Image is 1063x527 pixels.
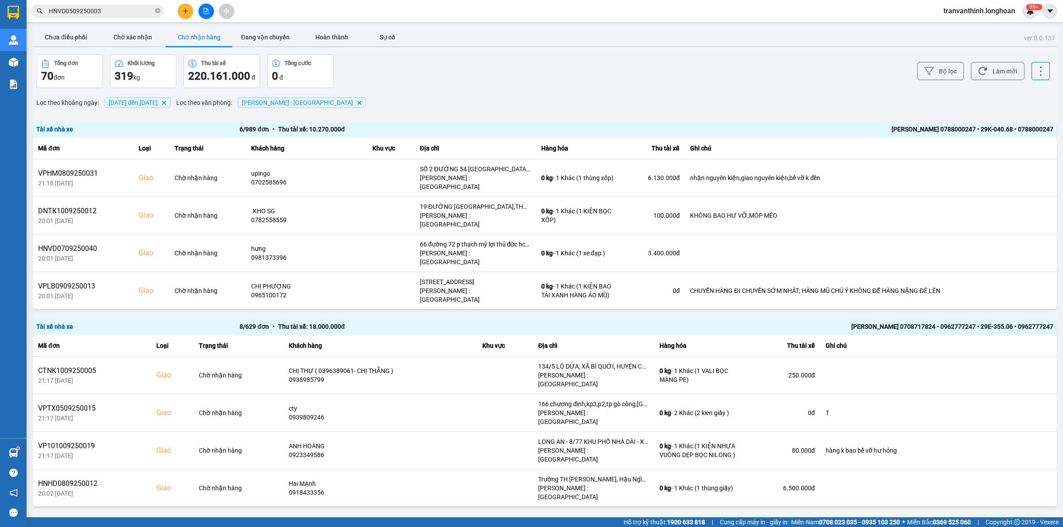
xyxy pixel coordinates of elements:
div: đơn [41,69,98,83]
div: - 2 Khác (2 kien giấy ) [660,408,737,417]
th: Khu vực [367,138,415,159]
div: [PERSON_NAME] : [GEOGRAPHIC_DATA] [538,484,649,501]
span: Cung cấp máy in - giấy in: [720,517,789,527]
th: Loại [151,335,194,357]
div: đ [188,69,255,83]
div: 0 đ [748,408,815,417]
div: Chờ nhận hàng [199,371,278,380]
th: Mã đơn [33,335,151,357]
strong: 0708 023 035 - 0935 103 250 [819,519,900,526]
svg: Delete [161,100,167,105]
th: Địa chỉ [533,335,654,357]
div: Thu tài xế [748,340,815,351]
span: 0 [272,70,278,82]
div: [PERSON_NAME] : [GEOGRAPHIC_DATA] [420,211,531,229]
button: Chờ nhận hàng [166,28,232,46]
div: SỐ 2 ĐƯỜNG 54 [GEOGRAPHIC_DATA] HCM [420,165,531,173]
div: - 1 Khác (1 KIỆN BỌC XỐP) [541,207,619,224]
input: Tìm tên, số ĐT hoặc mã đơn [49,6,153,16]
span: 0 kg [541,250,553,257]
div: 20:01 [DATE] [38,216,128,225]
div: 6 / 989 đơn Thu tài xế: 10.270.000 đ [240,124,646,134]
th: Trạng thái [169,138,246,159]
button: Tổng cước0 đ [267,54,334,88]
th: Hàng hóa [536,138,625,159]
th: Trạng thái [194,335,283,357]
img: icon-new-feature [1026,7,1034,15]
span: Hồ Chí Minh : Kho Quận 12, close by backspace [238,97,366,108]
div: 80.000 đ [748,446,815,455]
span: ⚪️ [902,520,905,524]
button: Chờ xác nhận [99,28,166,46]
div: 0923349586 [289,450,472,459]
div: Giao [156,408,188,418]
div: VPTX0509250015 [38,403,146,414]
span: | [978,517,979,527]
div: ANH HOÀNG [289,442,472,450]
div: T [826,408,1051,417]
span: 0 kg [541,174,553,181]
sup: 1 [17,447,19,450]
div: 21:17 [DATE] [38,451,146,460]
th: Hàng hóa [654,335,743,357]
span: • [269,323,278,330]
img: warehouse-icon [9,35,18,45]
span: 0 kg [660,485,671,492]
div: 100.000 đ [630,211,680,220]
div: hàng k bao bể vỡ hư hỏng [826,446,1051,455]
div: [PERSON_NAME] : [GEOGRAPHIC_DATA] [420,249,531,266]
img: warehouse-icon [9,58,18,67]
span: tranvanthinh.longhoan [936,5,1022,16]
span: Hồ Chí Minh : Kho Quận 12 [242,99,353,106]
div: [PERSON_NAME] : [GEOGRAPHIC_DATA] [420,286,531,304]
span: Tài xế nhà xe [36,323,73,330]
span: Lọc theo khoảng ngày : [36,98,99,108]
span: Lọc theo văn phòng : [176,98,232,108]
span: 0 kg [660,367,671,374]
button: file-add [198,4,214,19]
div: 21:17 [DATE] [38,414,146,423]
div: Chờ nhận hàng [175,286,241,295]
div: - 1 Khác (1 KIỆN NHỰA VUÔNG DẸP BỌC NILONG ) [660,442,737,459]
span: 01/08/2025 đến 12/09/2025 [109,99,158,106]
span: Hỗ trợ kỹ thuật: [624,517,705,527]
div: upingo [251,169,362,178]
div: 21:18 [DATE] [38,179,128,188]
div: - 1 Khác (1 thùng giấy) [660,484,737,492]
div: Chờ nhận hàng [175,249,241,258]
span: Miền Bắc [907,517,971,527]
div: 20:02 [DATE] [38,489,146,498]
div: [PERSON_NAME] 0708717824 - 0962777247 • 29E-355.06 • 0962777247 [647,322,1053,331]
div: Chờ nhận hàng [199,408,278,417]
div: Thu tài xế [201,60,226,66]
div: 0939809246 [289,413,472,422]
div: đ [272,69,329,83]
div: 134/5 LỘ DỪA, XÃ BÌ QUỚI, HUYỆN CHÂU THÀNH, LONG AN [538,362,649,371]
img: solution-icon [9,80,18,89]
div: - 1 Khác (1 KIỆN BAO TẢI XANH HÀNG ÁO MŨ) [541,282,619,300]
div: Thu tài xế [630,143,680,154]
div: 66 đường 72 p thạch mỹ lợi thủ đức hcm [420,240,531,249]
div: Giao [139,173,164,183]
button: caret-down [1042,4,1058,19]
div: CHUYỂN HÀNG ĐI CHUYẾN SỚM NHẤT; HÀNG MŨ CHÚ Ý KHÔNG ĐỂ HÀNG NẶNG ĐÈ LÊN [690,286,1051,295]
button: plus [178,4,193,19]
div: Chờ nhận hàng [175,173,241,182]
span: plus [182,8,189,14]
div: [PERSON_NAME] : [GEOGRAPHIC_DATA] [538,408,649,426]
button: Chưa điều phối [33,28,99,46]
span: copyright [1014,519,1020,525]
span: 0 kg [541,283,553,290]
span: 0 kg [660,442,671,450]
div: LONG AN - 8/77 KHU PHỐ NHÀ DÀI - XÃ [GEOGRAPHIC_DATA] [538,437,649,446]
div: 250.000 đ [748,371,815,380]
svg: Delete [357,100,362,105]
div: 3.400.000 đ [630,249,680,258]
span: caret-down [1046,7,1054,15]
button: Khối lượng319kg [110,54,176,88]
span: file-add [203,8,209,14]
div: - 1 Khác (1 thùng xốp) [541,173,619,182]
div: Khối lượng [128,60,155,66]
div: 0981373396 [251,253,362,262]
th: Khu vực [477,335,533,357]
